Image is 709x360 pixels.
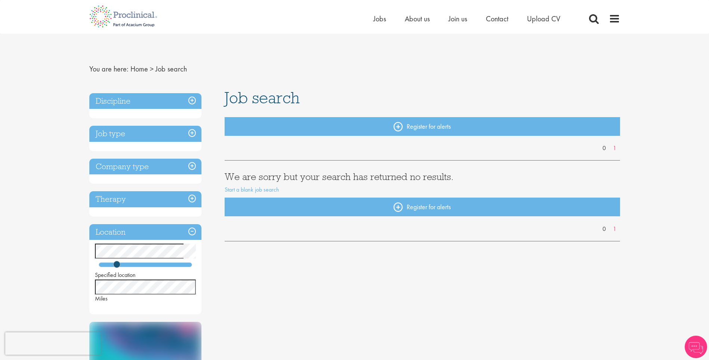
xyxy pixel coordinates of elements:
h3: Discipline [89,93,201,109]
a: Start a blank job search [225,186,279,193]
a: About us [405,14,430,24]
span: Job search [155,64,187,74]
img: Chatbot [685,336,707,358]
span: > [150,64,154,74]
iframe: reCAPTCHA [5,332,101,355]
a: Upload CV [527,14,560,24]
a: breadcrumb link [130,64,148,74]
span: Specified location [95,271,136,279]
h3: Location [89,224,201,240]
a: 0 [599,144,610,153]
h3: Job type [89,126,201,142]
h3: We are sorry but your search has returned no results. [225,172,620,181]
a: Register for alerts [225,198,620,216]
a: Join us [448,14,467,24]
a: 0 [599,225,610,234]
a: Jobs [373,14,386,24]
a: 1 [609,225,620,234]
span: Job search [225,88,300,108]
a: Contact [486,14,508,24]
span: Miles [95,295,108,302]
h3: Company type [89,159,201,175]
a: Register for alerts [225,117,620,136]
span: You are here: [89,64,129,74]
h3: Therapy [89,191,201,207]
a: 1 [609,144,620,153]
